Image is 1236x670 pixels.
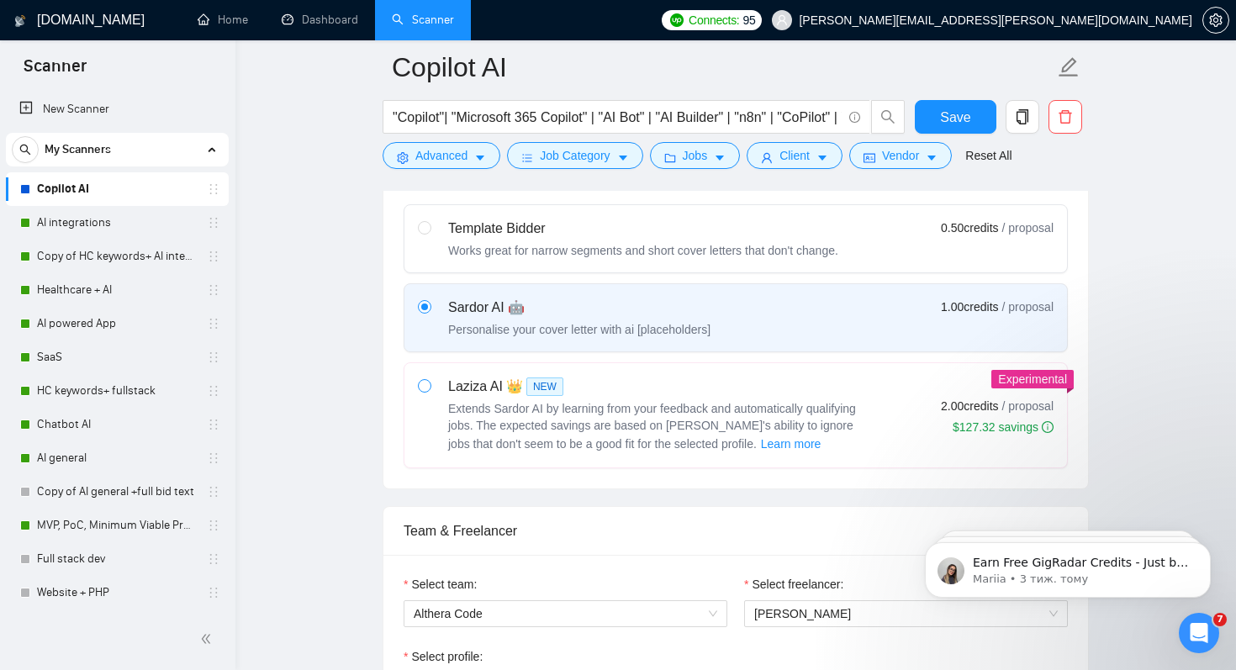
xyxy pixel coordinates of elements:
a: AI integrations [37,206,197,240]
span: Extends Sardor AI by learning from your feedback and automatically qualifying jobs. The expected ... [448,402,856,451]
span: holder [207,384,220,398]
a: homeHome [198,13,248,27]
span: double-left [200,630,217,647]
span: 👑 [506,377,523,397]
span: 2.00 credits [941,397,998,415]
button: search [12,136,39,163]
span: holder [207,552,220,566]
span: caret-down [617,151,629,164]
a: Chatbot AI [37,408,197,441]
button: Laziza AI NEWExtends Sardor AI by learning from your feedback and automatically qualifying jobs. ... [760,434,822,454]
span: Jobs [683,146,708,165]
span: user [761,151,773,164]
span: My Scanners [45,133,111,166]
label: Select freelancer: [744,575,843,594]
label: Select team: [404,575,477,594]
span: holder [207,283,220,297]
img: upwork-logo.png [670,13,684,27]
button: setting [1202,7,1229,34]
a: AI powered App [37,307,197,340]
span: holder [207,451,220,465]
a: SaaS [37,340,197,374]
span: 7 [1213,613,1227,626]
span: setting [1203,13,1228,27]
input: Search Freelance Jobs... [393,107,842,128]
button: settingAdvancedcaret-down [383,142,500,169]
a: dashboardDashboard [282,13,358,27]
span: caret-down [714,151,726,164]
span: search [872,109,904,124]
span: Learn more [761,435,821,453]
span: copy [1006,109,1038,124]
span: holder [207,216,220,229]
li: New Scanner [6,92,229,126]
img: logo [14,8,26,34]
span: caret-down [474,151,486,164]
button: folderJobscaret-down [650,142,741,169]
span: NEW [526,377,563,396]
button: userClientcaret-down [747,142,842,169]
span: 0.50 credits [941,219,998,237]
span: / proposal [1002,219,1054,236]
a: New Scanner [19,92,215,126]
a: Healthcare + AI [37,273,197,307]
span: holder [207,182,220,196]
span: holder [207,250,220,263]
span: Althera Code [414,601,717,626]
span: idcard [864,151,875,164]
span: Vendor [882,146,919,165]
span: bars [521,151,533,164]
span: Select profile: [411,647,483,666]
span: holder [207,586,220,599]
button: copy [1006,100,1039,134]
span: caret-down [926,151,938,164]
button: search [871,100,905,134]
span: holder [207,351,220,364]
a: setting [1202,13,1229,27]
span: user [776,14,788,26]
div: Personalise your cover letter with ai [placeholders] [448,321,710,338]
a: Copilot AI [37,172,197,206]
div: $127.32 savings [953,419,1054,435]
a: Reset All [965,146,1012,165]
span: holder [207,418,220,431]
span: 95 [742,11,755,29]
button: delete [1048,100,1082,134]
button: barsJob Categorycaret-down [507,142,642,169]
div: Works great for narrow segments and short cover letters that don't change. [448,242,838,259]
a: HC keywords+ fullstack [37,374,197,408]
span: / proposal [1002,398,1054,414]
span: caret-down [816,151,828,164]
span: Advanced [415,146,467,165]
a: Copy of AI general +full bid text [37,475,197,509]
button: idcardVendorcaret-down [849,142,952,169]
div: Sardor AI 🤖 [448,298,710,318]
a: searchScanner [392,13,454,27]
span: / proposal [1002,298,1054,315]
span: setting [397,151,409,164]
span: info-circle [1042,421,1054,433]
span: Experimental [998,372,1067,386]
span: search [13,144,38,156]
span: holder [207,519,220,532]
span: Scanner [10,54,100,89]
input: Scanner name... [392,46,1054,88]
a: Full stack dev [37,542,197,576]
span: holder [207,485,220,499]
span: Job Category [540,146,610,165]
span: delete [1049,109,1081,124]
iframe: Intercom notifications повідомлення [900,507,1236,625]
a: Website + PHP [37,576,197,609]
span: info-circle [849,112,860,123]
iframe: Intercom live chat [1179,613,1219,653]
span: [PERSON_NAME] [754,607,851,620]
button: Save [915,100,996,134]
div: Template Bidder [448,219,838,239]
div: Team & Freelancer [404,507,1068,555]
a: AI general [37,441,197,475]
span: folder [664,151,676,164]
